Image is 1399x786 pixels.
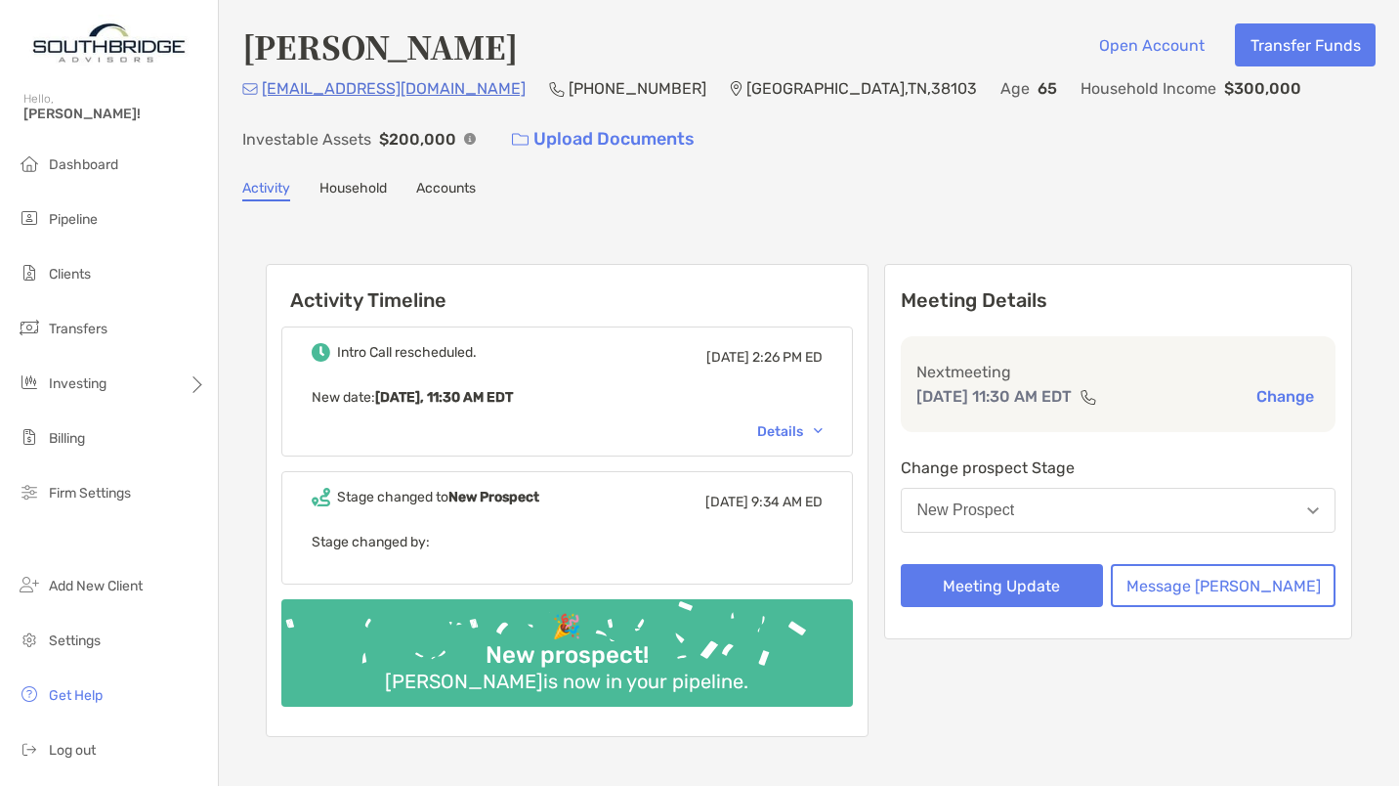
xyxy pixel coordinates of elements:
[377,670,756,693] div: [PERSON_NAME] is now in your pipeline.
[751,494,823,510] span: 9:34 AM ED
[18,737,41,761] img: logout icon
[18,573,41,596] img: add_new_client icon
[337,489,539,505] div: Stage changed to
[18,628,41,651] img: settings icon
[916,384,1072,409] p: [DATE] 11:30 AM EDT
[512,133,529,147] img: button icon
[901,488,1336,533] button: New Prospect
[416,180,476,201] a: Accounts
[242,127,371,152] p: Investable Assets
[18,480,41,503] img: firm-settings icon
[1000,76,1030,101] p: Age
[1081,76,1216,101] p: Household Income
[379,127,456,152] p: $200,000
[242,83,258,95] img: Email Icon
[242,180,290,201] a: Activity
[1111,564,1335,607] button: Message [PERSON_NAME]
[23,8,194,78] img: Zoe Logo
[312,530,823,554] p: Stage changed by:
[49,321,107,337] span: Transfers
[18,152,41,175] img: dashboard icon
[312,385,823,410] p: New date :
[814,428,823,434] img: Chevron icon
[49,156,118,173] span: Dashboard
[1251,386,1320,407] button: Change
[746,76,977,101] p: [GEOGRAPHIC_DATA] , TN , 38103
[1080,389,1097,405] img: communication type
[901,564,1104,607] button: Meeting Update
[464,133,476,145] img: Info Icon
[18,371,41,394] img: investing icon
[312,488,330,506] img: Event icon
[49,211,98,228] span: Pipeline
[23,106,206,122] span: [PERSON_NAME]!
[18,261,41,284] img: clients icon
[569,76,706,101] p: [PHONE_NUMBER]
[901,456,1336,480] p: Change prospect Stage
[916,360,1321,384] p: Next meeting
[1083,23,1219,66] button: Open Account
[242,23,518,68] h4: [PERSON_NAME]
[705,494,748,510] span: [DATE]
[49,633,101,649] span: Settings
[752,349,823,366] span: 2:26 PM ED
[1307,507,1319,514] img: Open dropdown arrow
[49,742,96,759] span: Log out
[448,489,539,505] b: New Prospect
[1235,23,1376,66] button: Transfer Funds
[319,180,387,201] a: Household
[901,288,1336,313] p: Meeting Details
[544,613,589,641] div: 🎉
[18,206,41,230] img: pipeline icon
[49,266,91,283] span: Clients
[499,118,707,160] a: Upload Documents
[49,687,103,704] span: Get Help
[337,344,477,361] div: Intro Call rescheduled.
[18,316,41,339] img: transfers icon
[478,641,657,670] div: New prospect!
[49,485,131,502] span: Firm Settings
[18,425,41,449] img: billing icon
[262,76,526,101] p: [EMAIL_ADDRESS][DOMAIN_NAME]
[49,430,85,447] span: Billing
[917,502,1015,519] div: New Prospect
[267,265,868,312] h6: Activity Timeline
[312,343,330,362] img: Event icon
[1038,76,1057,101] p: 65
[49,375,106,392] span: Investing
[757,423,823,440] div: Details
[1224,76,1301,101] p: $300,000
[49,578,143,594] span: Add New Client
[549,81,565,97] img: Phone Icon
[18,682,41,706] img: get-help icon
[706,349,749,366] span: [DATE]
[375,389,513,406] b: [DATE], 11:30 AM EDT
[730,81,742,97] img: Location Icon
